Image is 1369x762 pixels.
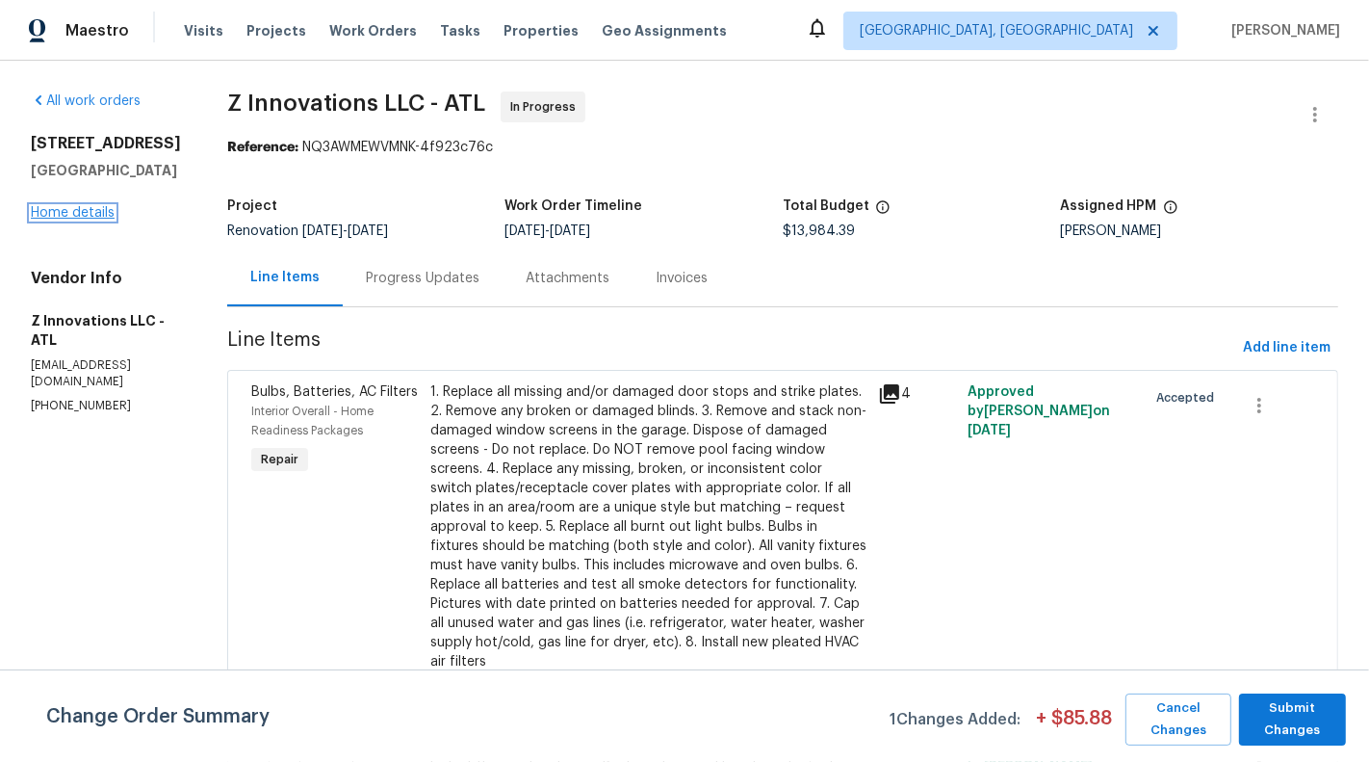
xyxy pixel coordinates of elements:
[348,224,388,238] span: [DATE]
[1224,21,1340,40] span: [PERSON_NAME]
[505,199,643,213] h5: Work Order Timeline
[1235,330,1338,366] button: Add line item
[968,385,1110,437] span: Approved by [PERSON_NAME] on
[505,224,546,238] span: [DATE]
[329,21,417,40] span: Work Orders
[890,701,1020,746] span: 1 Changes Added:
[227,138,1338,157] div: NQ3AWMEWVMNK-4f923c76c
[227,224,388,238] span: Renovation
[184,21,223,40] span: Visits
[31,357,181,390] p: [EMAIL_ADDRESS][DOMAIN_NAME]
[602,21,727,40] span: Geo Assignments
[875,199,891,224] span: The total cost of line items that have been proposed by Opendoor. This sum includes line items th...
[31,161,181,180] h5: [GEOGRAPHIC_DATA]
[31,94,141,108] a: All work orders
[551,224,591,238] span: [DATE]
[31,311,181,350] h5: Z Innovations LLC - ATL
[31,206,115,220] a: Home details
[783,224,855,238] span: $13,984.39
[1243,336,1330,360] span: Add line item
[1135,697,1222,742] span: Cancel Changes
[1036,709,1112,746] span: + $ 85.88
[1061,224,1339,238] div: [PERSON_NAME]
[510,97,583,117] span: In Progress
[227,330,1235,366] span: Line Items
[440,24,480,38] span: Tasks
[505,224,591,238] span: -
[656,269,708,288] div: Invoices
[526,269,609,288] div: Attachments
[246,21,306,40] span: Projects
[302,224,343,238] span: [DATE]
[1239,694,1346,746] button: Submit Changes
[65,21,129,40] span: Maestro
[302,224,388,238] span: -
[878,382,956,406] div: 4
[1061,199,1157,213] h5: Assigned HPM
[31,134,181,153] h2: [STREET_ADDRESS]
[251,385,418,399] span: Bulbs, Batteries, AC Filters
[46,694,270,746] span: Change Order Summary
[783,199,869,213] h5: Total Budget
[1156,388,1222,407] span: Accepted
[253,450,306,469] span: Repair
[1163,199,1178,224] span: The hpm assigned to this work order.
[31,269,181,288] h4: Vendor Info
[227,92,485,115] span: Z Innovations LLC - ATL
[227,199,277,213] h5: Project
[31,398,181,414] p: [PHONE_NUMBER]
[251,406,374,436] span: Interior Overall - Home Readiness Packages
[430,382,866,671] div: 1. Replace all missing and/or damaged door stops and strike plates. 2. Remove any broken or damag...
[227,141,298,154] b: Reference:
[1249,697,1336,742] span: Submit Changes
[968,424,1011,437] span: [DATE]
[504,21,579,40] span: Properties
[250,268,320,287] div: Line Items
[1125,694,1231,746] button: Cancel Changes
[366,269,479,288] div: Progress Updates
[860,21,1133,40] span: [GEOGRAPHIC_DATA], [GEOGRAPHIC_DATA]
